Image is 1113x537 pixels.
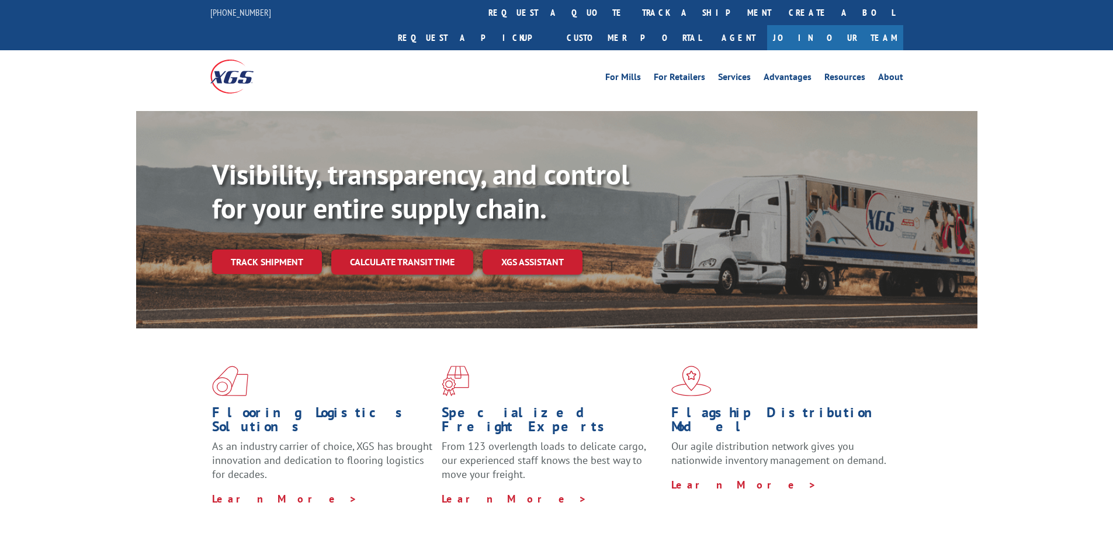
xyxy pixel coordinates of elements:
h1: Specialized Freight Experts [442,406,663,439]
h1: Flooring Logistics Solutions [212,406,433,439]
a: Resources [824,72,865,85]
img: xgs-icon-focused-on-flooring-red [442,366,469,396]
a: Services [718,72,751,85]
p: From 123 overlength loads to delicate cargo, our experienced staff knows the best way to move you... [442,439,663,491]
a: Track shipment [212,250,322,274]
b: Visibility, transparency, and control for your entire supply chain. [212,156,629,226]
a: For Mills [605,72,641,85]
a: Request a pickup [389,25,558,50]
h1: Flagship Distribution Model [671,406,892,439]
img: xgs-icon-flagship-distribution-model-red [671,366,712,396]
a: Advantages [764,72,812,85]
a: Learn More > [671,478,817,491]
img: xgs-icon-total-supply-chain-intelligence-red [212,366,248,396]
a: About [878,72,903,85]
a: Customer Portal [558,25,710,50]
a: Calculate transit time [331,250,473,275]
a: XGS ASSISTANT [483,250,582,275]
span: As an industry carrier of choice, XGS has brought innovation and dedication to flooring logistics... [212,439,432,481]
a: For Retailers [654,72,705,85]
span: Our agile distribution network gives you nationwide inventory management on demand. [671,439,886,467]
a: Learn More > [212,492,358,505]
a: Learn More > [442,492,587,505]
a: Agent [710,25,767,50]
a: [PHONE_NUMBER] [210,6,271,18]
a: Join Our Team [767,25,903,50]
